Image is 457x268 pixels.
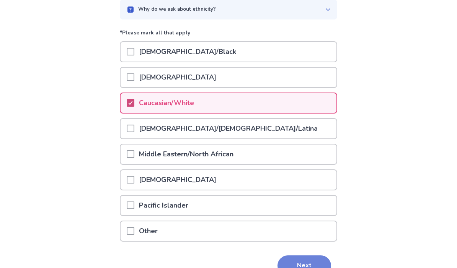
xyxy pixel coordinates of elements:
[134,145,238,164] p: Middle Eastern/North African
[134,93,199,113] p: Caucasian/White
[134,221,162,241] p: Other
[134,170,221,190] p: [DEMOGRAPHIC_DATA]
[134,68,221,87] p: [DEMOGRAPHIC_DATA]
[120,29,337,41] p: *Please mark all that apply
[134,42,241,62] p: [DEMOGRAPHIC_DATA]/Black
[134,119,322,138] p: [DEMOGRAPHIC_DATA]/[DEMOGRAPHIC_DATA]/Latina
[138,6,216,13] p: Why do we ask about ethnicity?
[134,196,193,215] p: Pacific Islander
